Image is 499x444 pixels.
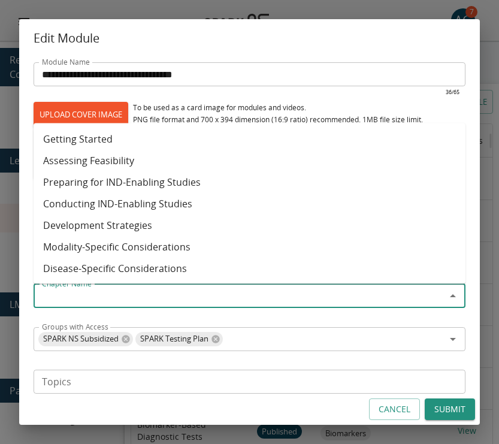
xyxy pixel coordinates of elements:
[42,57,90,67] label: Module Name
[19,19,480,58] h2: Edit Module
[42,322,108,332] label: Groups with Access
[34,193,465,215] li: Conducting IND-Enabling Studies
[34,258,465,279] li: Disease-Specific Considerations
[34,102,128,128] label: UPLOAD COVER IMAGE
[444,331,461,348] button: Open
[425,398,475,421] button: Submit
[42,279,92,289] label: Chapter Name
[34,128,465,150] li: Getting Started
[34,236,465,258] li: Modality-Specific Considerations
[133,102,423,126] div: To be used as a card image for modules and videos. PNG file format and 700 x 394 dimension (16:9 ...
[38,332,133,346] div: SPARK NS Subsidized
[34,150,465,171] li: Assessing Feasibility
[135,332,223,346] div: SPARK Testing Plan
[369,398,420,421] button: Cancel
[34,215,465,236] li: Development Strategies
[135,332,213,346] span: SPARK Testing Plan
[38,332,123,346] span: SPARK NS Subsidized
[34,171,465,193] li: Preparing for IND-Enabling Studies
[444,288,461,304] button: Close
